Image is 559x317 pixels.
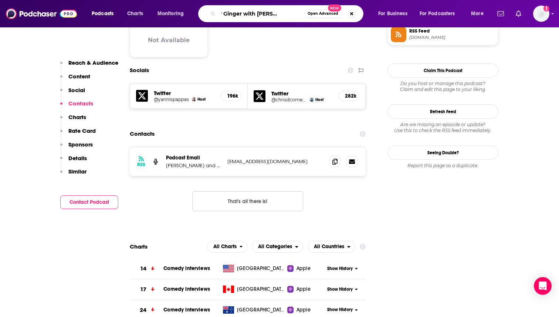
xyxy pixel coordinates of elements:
[543,6,549,11] svg: Add a profile image
[533,6,549,22] span: Logged in as alignPR
[130,279,163,300] a: 17
[60,141,93,155] button: Sponsors
[387,81,498,92] div: Claim and edit this page to your liking.
[157,9,184,19] span: Monitoring
[378,9,407,19] span: For Business
[68,141,93,148] p: Sponsors
[534,277,552,295] div: Open Intercom Messenger
[494,7,507,20] a: Show notifications dropdown
[68,127,96,134] p: Rate Card
[387,81,498,87] span: Do you host or manage this podcast?
[297,306,311,314] span: Apple
[513,7,524,20] a: Show notifications dropdown
[207,241,248,253] h2: Platforms
[409,28,495,34] span: RSS Feed
[237,265,285,272] span: United States
[237,286,285,293] span: Canada
[127,9,143,19] span: Charts
[227,93,235,99] h5: 196k
[325,307,360,313] button: Show History
[271,90,333,97] h5: Twitter
[60,59,118,73] button: Reach & Audience
[130,127,155,141] h2: Contacts
[140,285,146,294] h3: 17
[327,266,353,272] span: Show History
[327,286,353,293] span: Show History
[152,8,193,20] button: open menu
[220,306,288,314] a: [GEOGRAPHIC_DATA]
[68,73,90,80] p: Content
[60,155,87,168] button: Details
[92,9,114,19] span: Podcasts
[391,27,495,42] a: RSS Feed[DOMAIN_NAME]
[304,9,342,18] button: Open AdvancedNew
[218,8,304,20] input: Search podcasts, credits, & more...
[409,35,495,40] span: feeds.megaphone.fm
[205,5,370,22] div: Search podcasts, credits, & more...
[60,73,90,87] button: Content
[297,265,311,272] span: Apple
[68,59,118,66] p: Reach & Audience
[60,87,85,100] button: Social
[387,145,498,160] a: Seeing Double?
[130,259,163,279] a: 14
[148,37,190,44] h3: Not Available
[314,244,344,249] span: All Countries
[315,97,323,102] span: Host
[387,104,498,119] button: Refresh Feed
[68,114,86,121] p: Charts
[533,6,549,22] button: Show profile menu
[252,241,303,253] h2: Categories
[287,286,325,293] a: Apple
[192,97,196,101] img: Yannis Pappas
[60,100,93,114] button: Contacts
[258,244,292,249] span: All Categories
[308,241,355,253] button: open menu
[237,306,285,314] span: Australia
[308,241,355,253] h2: Countries
[60,127,96,141] button: Rate Card
[130,63,149,77] h2: Socials
[287,306,325,314] a: Apple
[308,12,338,16] span: Open Advanced
[163,286,210,292] a: Comedy Interviews
[60,168,87,182] button: Similar
[387,63,498,78] button: Claim This Podcast
[137,162,145,168] h3: RSS
[166,162,221,169] p: [PERSON_NAME] and [PERSON_NAME]
[325,266,360,272] button: Show History
[325,286,360,293] button: Show History
[213,244,237,249] span: All Charts
[297,286,311,293] span: Apple
[466,8,493,20] button: open menu
[60,114,86,127] button: Charts
[271,97,307,102] a: @chrisdcomedy
[533,6,549,22] img: User Profile
[287,265,325,272] a: Apple
[328,4,341,11] span: New
[373,8,417,20] button: open menu
[252,241,303,253] button: open menu
[310,98,314,102] img: Chris Distefano
[122,8,148,20] a: Charts
[6,7,77,21] img: Podchaser - Follow, Share and Rate Podcasts
[227,158,323,165] p: [EMAIL_ADDRESS][DOMAIN_NAME]
[166,155,221,161] p: Podcast Email
[220,265,288,272] a: [GEOGRAPHIC_DATA]
[415,8,466,20] button: open menu
[220,286,288,293] a: [GEOGRAPHIC_DATA]
[163,307,210,313] a: Comedy Interviews
[140,264,146,273] h3: 14
[163,265,210,272] a: Comedy Interviews
[154,90,215,97] h5: Twitter
[387,122,498,134] div: Are we missing an episode or update? Use this to check the RSS feed immediately.
[197,97,206,102] span: Host
[154,97,189,102] a: @yannispappas
[60,195,118,209] button: Contact Podcast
